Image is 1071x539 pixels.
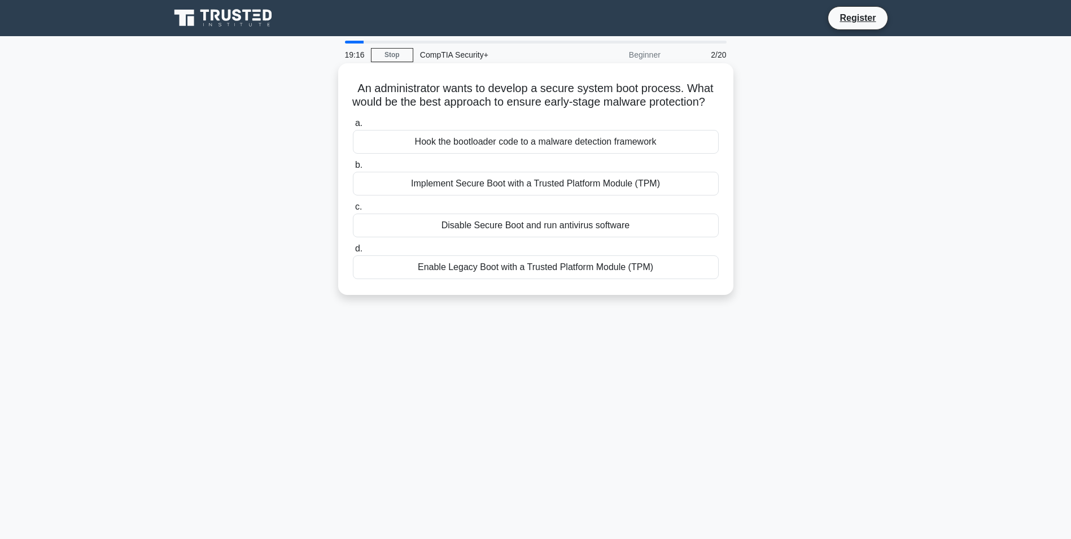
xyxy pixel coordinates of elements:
[355,160,362,169] span: b.
[353,214,719,237] div: Disable Secure Boot and run antivirus software
[352,81,720,110] h5: An administrator wants to develop a secure system boot process. What would be the best approach t...
[353,172,719,195] div: Implement Secure Boot with a Trusted Platform Module (TPM)
[353,130,719,154] div: Hook the bootloader code to a malware detection framework
[371,48,413,62] a: Stop
[355,202,362,211] span: c.
[338,44,371,66] div: 19:16
[353,255,719,279] div: Enable Legacy Boot with a Trusted Platform Module (TPM)
[355,244,362,253] span: d.
[569,44,667,66] div: Beginner
[413,44,569,66] div: CompTIA Security+
[833,11,882,25] a: Register
[667,44,733,66] div: 2/20
[355,118,362,128] span: a.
